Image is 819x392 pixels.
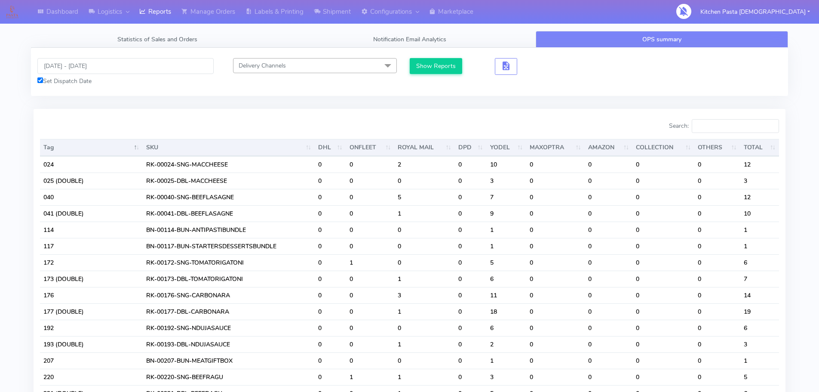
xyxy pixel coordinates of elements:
[40,369,143,385] td: 220
[585,336,633,352] td: 0
[632,352,694,369] td: 0
[740,336,779,352] td: 3
[143,222,315,238] td: BN-00114-BUN-ANTIPASTIBUNDLE
[373,35,446,43] span: Notification Email Analytics
[455,336,487,352] td: 0
[315,238,346,254] td: 0
[694,271,740,287] td: 0
[315,173,346,189] td: 0
[346,139,395,156] th: ONFLEET : activate to sort column ascending
[694,254,740,271] td: 0
[740,369,779,385] td: 5
[455,271,487,287] td: 0
[692,119,779,133] input: Search:
[143,189,315,205] td: RK-00040-SNG-BEEFLASAGNE
[694,139,740,156] th: OTHERS : activate to sort column ascending
[632,303,694,320] td: 0
[394,303,454,320] td: 1
[315,303,346,320] td: 0
[455,173,487,189] td: 0
[632,205,694,222] td: 0
[487,139,527,156] th: YODEL : activate to sort column ascending
[487,271,527,287] td: 6
[526,287,584,303] td: 0
[346,254,395,271] td: 1
[487,254,527,271] td: 5
[526,303,584,320] td: 0
[740,222,779,238] td: 1
[694,3,816,21] button: Kitchen Pasta [DEMOGRAPHIC_DATA]
[40,238,143,254] td: 117
[455,369,487,385] td: 0
[694,205,740,222] td: 0
[487,173,527,189] td: 3
[526,156,584,173] td: 0
[40,352,143,369] td: 207
[526,369,584,385] td: 0
[394,336,454,352] td: 1
[526,238,584,254] td: 0
[315,352,346,369] td: 0
[740,352,779,369] td: 1
[585,238,633,254] td: 0
[487,320,527,336] td: 6
[315,222,346,238] td: 0
[315,139,346,156] th: DHL : activate to sort column ascending
[585,205,633,222] td: 0
[143,320,315,336] td: RK-00192-SNG-NDUJASAUCE
[487,287,527,303] td: 11
[315,156,346,173] td: 0
[526,254,584,271] td: 0
[740,303,779,320] td: 19
[394,369,454,385] td: 1
[346,222,395,238] td: 0
[143,139,315,156] th: SKU: activate to sort column ascending
[632,254,694,271] td: 0
[487,303,527,320] td: 18
[585,139,633,156] th: AMAZON : activate to sort column ascending
[143,156,315,173] td: RK-00024-SNG-MACCHEESE
[632,336,694,352] td: 0
[487,336,527,352] td: 2
[585,254,633,271] td: 0
[585,369,633,385] td: 0
[632,222,694,238] td: 0
[143,303,315,320] td: RK-00177-DBL-CARBONARA
[40,189,143,205] td: 040
[487,189,527,205] td: 7
[585,189,633,205] td: 0
[632,320,694,336] td: 0
[143,254,315,271] td: RK-00172-SNG-TOMATORIGATONI
[526,173,584,189] td: 0
[585,352,633,369] td: 0
[455,156,487,173] td: 0
[143,336,315,352] td: RK-00193-DBL-NDUJASAUCE
[455,205,487,222] td: 0
[455,303,487,320] td: 0
[40,156,143,173] td: 024
[694,369,740,385] td: 0
[346,303,395,320] td: 0
[632,156,694,173] td: 0
[394,320,454,336] td: 0
[346,156,395,173] td: 0
[669,119,779,133] label: Search:
[526,336,584,352] td: 0
[346,271,395,287] td: 0
[694,189,740,205] td: 0
[740,254,779,271] td: 6
[632,369,694,385] td: 0
[394,189,454,205] td: 5
[740,173,779,189] td: 3
[487,369,527,385] td: 3
[239,62,286,70] span: Delivery Channels
[31,31,788,48] ul: Tabs
[40,139,143,156] th: Tag: activate to sort column descending
[455,254,487,271] td: 0
[315,369,346,385] td: 0
[487,205,527,222] td: 9
[487,238,527,254] td: 1
[394,205,454,222] td: 1
[315,254,346,271] td: 0
[394,271,454,287] td: 1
